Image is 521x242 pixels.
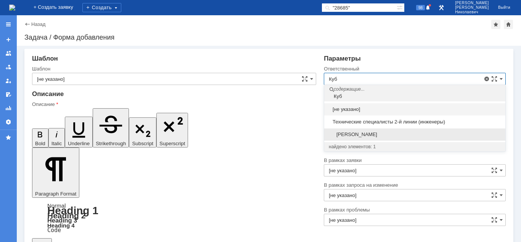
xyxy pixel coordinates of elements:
button: Strikethrough [93,108,129,147]
span: Шаблон [32,55,58,62]
span: Описание [32,90,64,98]
a: Heading 4 [47,222,75,229]
div: Задача / Форма добавления [24,34,513,41]
div: Добавить в избранное [491,20,500,29]
div: Сделать домашней страницей [504,20,513,29]
span: Paragraph Format [35,191,76,197]
span: Underline [68,141,90,146]
a: Code [47,227,61,234]
span: Strikethrough [96,141,126,146]
div: Описание [32,102,315,107]
a: Настройки [2,116,14,128]
a: Заявки на командах [2,47,14,59]
span: Сложная форма [491,76,497,82]
span: 98 [416,5,425,10]
div: В рамках проблемы [324,207,504,212]
img: logo [9,5,15,11]
font: HP LaserJet Enterprise 800 M806dn- JPDBPCW0WK [3,52,91,64]
span: Сложная форма [491,167,497,173]
span: [не указано] [329,106,501,112]
a: Перейти в интерфейс администратора [437,3,446,12]
font: HP LaserJet Enterprise 800 M806dn- JPBVKBT01L [3,40,91,52]
span: Параметры [324,55,361,62]
button: Italic [48,128,65,147]
span: [PERSON_NAME] [329,131,501,138]
a: Отчеты [2,102,14,114]
div: содержащие... [326,87,505,93]
button: Superscript [156,113,188,147]
span: [PERSON_NAME] [455,5,489,10]
a: Заявки в моей ответственности [2,61,14,73]
span: Superscript [159,141,185,146]
font: ремонт 4го аппарата в логистике. [3,82,90,88]
a: Normal [47,202,66,209]
div: найдено элементов: 1 [329,144,501,150]
span: ХЗ №5 - ОАО "Самарский хлебозавод № 5" ТО №[DATE]. [3,3,111,15]
div: В рамках запроса на изменение [324,183,504,188]
span: Николаевич [455,10,489,14]
a: Heading 2 [47,211,85,220]
a: Мои заявки [2,75,14,87]
div: Ответственный [324,66,504,71]
a: Heading 3 [47,217,77,224]
div: Создать [82,3,121,12]
span: Italic [51,141,62,146]
span: Технические специалисты 2-й линии (инженеры) [329,119,501,125]
a: Создать заявку [2,34,14,46]
a: Назад [31,21,45,27]
div: Куб [326,93,505,99]
font: HP LaserJet Enterprise 800 M806dn- JPDVM340TG [3,64,91,76]
span: Удалить [484,76,490,82]
span: Сложная форма [302,76,308,82]
span: [PERSON_NAME] [455,1,489,5]
span: Расширенный поиск [397,3,404,11]
a: Мои согласования [2,88,14,101]
strong: Техническое обслуживание Оборудования согласно списка: [3,21,89,34]
button: Paragraph Format [32,147,79,198]
div: Paragraph Format [32,203,316,233]
span: Сложная форма [491,217,497,223]
button: Underline [65,117,93,147]
span: Bold [35,141,45,146]
div: В рамках заявки [324,158,504,163]
span: Сложная форма [491,192,497,198]
button: Subscript [129,117,156,148]
span: Subscript [132,141,153,146]
div: Шаблон [32,66,315,71]
a: Перейти на домашнюю страницу [9,5,15,11]
a: Heading 1 [47,205,98,216]
button: Bold [32,128,48,148]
